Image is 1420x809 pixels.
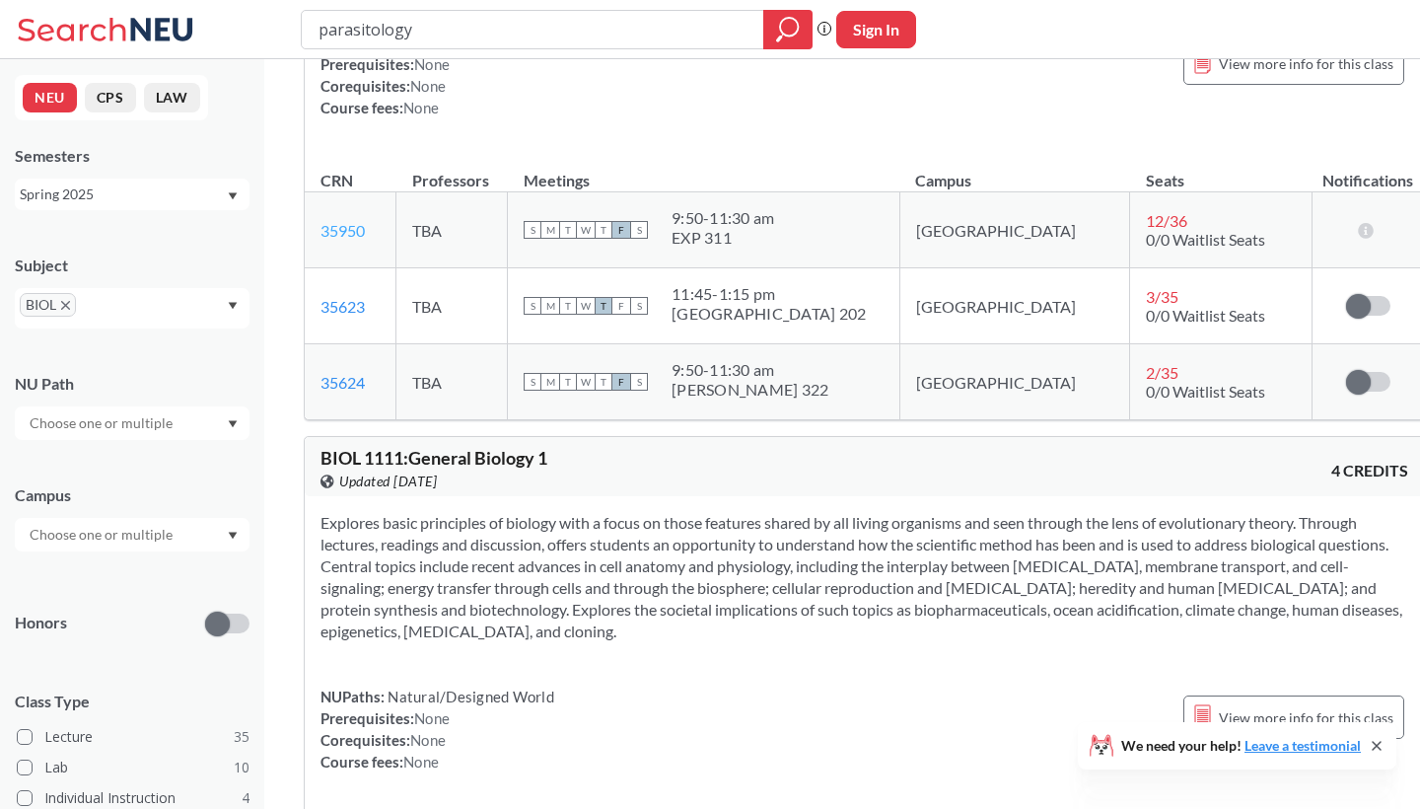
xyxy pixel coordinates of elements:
svg: X to remove pill [61,301,70,310]
span: T [559,297,577,315]
span: T [595,297,612,315]
div: Subject [15,255,249,276]
a: 35623 [320,297,365,316]
a: 35950 [320,221,365,240]
div: Spring 2025Dropdown arrow [15,179,249,210]
span: 4 [242,787,249,809]
div: BIOLX to remove pillDropdown arrow [15,288,249,329]
label: Lecture [17,724,249,750]
div: NU Path [15,373,249,395]
section: Explores basic principles of biology with a focus on those features shared by all living organism... [320,512,1408,642]
span: T [559,221,577,239]
div: Spring 2025 [20,184,226,205]
span: View more info for this class [1219,51,1393,76]
span: We need your help! [1121,739,1361,753]
span: S [630,221,648,239]
span: None [403,753,439,771]
svg: Dropdown arrow [228,302,238,310]
span: T [595,221,612,239]
span: T [559,373,577,391]
div: CRN [320,170,353,191]
input: Choose one or multiple [20,411,185,435]
div: 11:45 - 1:15 pm [672,284,866,304]
span: 0/0 Waitlist Seats [1146,306,1265,325]
span: Updated [DATE] [339,471,437,492]
span: 12 / 36 [1146,211,1187,230]
svg: magnifying glass [776,16,800,43]
svg: Dropdown arrow [228,532,238,540]
div: Semesters [15,145,249,167]
button: Sign In [836,11,916,48]
button: NEU [23,83,77,112]
td: [GEOGRAPHIC_DATA] [899,192,1130,268]
span: 0/0 Waitlist Seats [1146,382,1265,401]
button: CPS [85,83,136,112]
span: M [541,221,559,239]
input: Class, professor, course number, "phrase" [317,13,749,46]
span: M [541,297,559,315]
span: W [577,373,595,391]
div: Campus [15,484,249,506]
span: T [595,373,612,391]
div: [PERSON_NAME] 322 [672,380,828,400]
span: BIOL 1111 : General Biology 1 [320,447,547,469]
span: View more info for this class [1219,705,1393,730]
div: [GEOGRAPHIC_DATA] 202 [672,304,866,324]
span: S [630,297,648,315]
span: F [612,297,630,315]
span: BIOLX to remove pill [20,293,76,317]
span: None [410,731,446,749]
span: M [541,373,559,391]
span: Natural/Designed World [385,688,554,705]
span: 10 [234,757,249,778]
span: None [403,99,439,116]
span: S [630,373,648,391]
div: NUPaths: Prerequisites: Corequisites: Course fees: [320,686,554,772]
div: 9:50 - 11:30 am [672,360,828,380]
svg: Dropdown arrow [228,420,238,428]
div: 9:50 - 11:30 am [672,208,774,228]
div: Dropdown arrow [15,406,249,440]
span: F [612,373,630,391]
div: NUPaths: Prerequisites: Corequisites: Course fees: [320,32,450,118]
td: [GEOGRAPHIC_DATA] [899,344,1130,420]
span: F [612,221,630,239]
span: 35 [234,726,249,748]
button: LAW [144,83,200,112]
span: 2 / 35 [1146,363,1178,382]
span: None [414,709,450,727]
a: Leave a testimonial [1244,737,1361,754]
svg: Dropdown arrow [228,192,238,200]
td: TBA [396,268,508,344]
div: magnifying glass [763,10,813,49]
p: Honors [15,612,67,634]
div: Dropdown arrow [15,518,249,552]
th: Meetings [508,150,899,192]
label: Lab [17,755,249,780]
span: S [524,221,541,239]
span: None [414,55,450,73]
td: TBA [396,192,508,268]
th: Campus [899,150,1130,192]
th: Seats [1130,150,1313,192]
input: Choose one or multiple [20,523,185,547]
div: EXP 311 [672,228,774,248]
span: 3 / 35 [1146,287,1178,306]
span: W [577,221,595,239]
span: 0/0 Waitlist Seats [1146,230,1265,249]
span: None [410,77,446,95]
td: [GEOGRAPHIC_DATA] [899,268,1130,344]
td: TBA [396,344,508,420]
a: 35624 [320,373,365,392]
span: S [524,297,541,315]
span: Class Type [15,691,249,712]
span: 4 CREDITS [1331,460,1408,481]
th: Professors [396,150,508,192]
span: W [577,297,595,315]
span: S [524,373,541,391]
